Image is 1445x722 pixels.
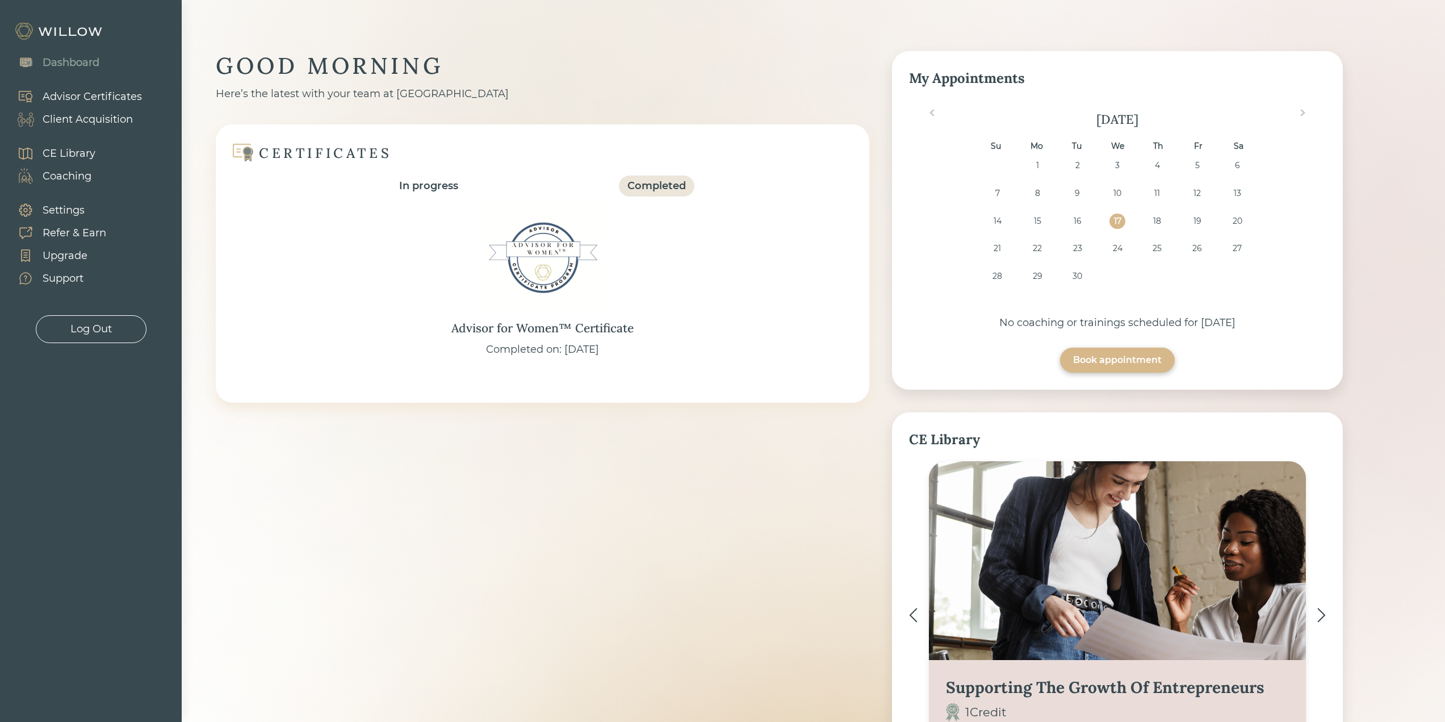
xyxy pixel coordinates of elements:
[43,203,85,218] div: Settings
[1230,214,1245,229] div: Choose Saturday, September 20th, 2025
[1231,139,1246,154] div: Sa
[43,55,99,70] div: Dashboard
[990,214,1005,229] div: Choose Sunday, September 14th, 2025
[909,429,1326,450] div: CE Library
[399,178,458,194] div: In progress
[1030,241,1045,256] div: Choose Monday, September 22nd, 2025
[1029,139,1044,154] div: Mo
[990,186,1005,201] div: Choose Sunday, September 7th, 2025
[1109,214,1125,229] div: Choose Wednesday, September 17th, 2025
[43,112,133,127] div: Client Acquisition
[912,158,1322,297] div: month 2025-09
[1030,186,1045,201] div: Choose Monday, September 8th, 2025
[1189,214,1205,229] div: Choose Friday, September 19th, 2025
[451,319,634,337] div: Advisor for Women™ Certificate
[70,322,112,337] div: Log Out
[1150,158,1165,173] div: Choose Thursday, September 4th, 2025
[1030,214,1045,229] div: Choose Monday, September 15th, 2025
[990,269,1005,284] div: Choose Sunday, September 28th, 2025
[1030,269,1045,284] div: Choose Monday, September 29th, 2025
[1230,186,1245,201] div: Choose Saturday, September 13th, 2025
[1150,214,1165,229] div: Choose Thursday, September 18th, 2025
[627,178,686,194] div: Completed
[43,271,83,286] div: Support
[1109,241,1125,256] div: Choose Wednesday, September 24th, 2025
[1070,158,1085,173] div: Choose Tuesday, September 2nd, 2025
[43,226,106,241] div: Refer & Earn
[1189,241,1205,256] div: Choose Friday, September 26th, 2025
[6,85,142,108] a: Advisor Certificates
[1070,269,1085,284] div: Choose Tuesday, September 30th, 2025
[990,241,1005,256] div: Choose Sunday, September 21st, 2025
[1189,158,1205,173] div: Choose Friday, September 5th, 2025
[1109,186,1125,201] div: Choose Wednesday, September 10th, 2025
[989,139,1004,154] div: Su
[1070,241,1085,256] div: Choose Tuesday, September 23rd, 2025
[486,201,600,315] img: Advisor for Women™ Certificate Badge
[259,144,392,162] div: CERTIFICATES
[1230,241,1245,256] div: Choose Saturday, September 27th, 2025
[946,677,1264,698] div: Supporting The Growth Of Entrepreneurs
[1191,139,1206,154] div: Fr
[922,107,940,125] button: Previous Month
[43,248,87,264] div: Upgrade
[909,68,1326,89] div: My Appointments
[6,165,95,187] a: Coaching
[6,244,106,267] a: Upgrade
[1230,158,1245,173] div: Choose Saturday, September 6th, 2025
[1150,139,1166,154] div: Th
[1073,353,1162,367] div: Book appointment
[6,108,142,131] a: Client Acquisition
[1109,158,1125,173] div: Choose Wednesday, September 3rd, 2025
[6,199,106,222] a: Settings
[909,110,1326,129] div: [DATE]
[6,142,95,165] a: CE Library
[216,51,869,81] div: GOOD MORNING
[216,86,869,102] div: Here’s the latest with your team at [GEOGRAPHIC_DATA]
[1189,186,1205,201] div: Choose Friday, September 12th, 2025
[486,342,599,357] div: Completed on: [DATE]
[43,89,142,105] div: Advisor Certificates
[1150,241,1165,256] div: Choose Thursday, September 25th, 2025
[43,146,95,161] div: CE Library
[965,703,1007,721] div: 1 Credit
[14,22,105,40] img: Willow
[1317,608,1326,623] img: >
[1295,107,1313,125] button: Next Month
[1030,158,1045,173] div: Choose Monday, September 1st, 2025
[1070,214,1085,229] div: Choose Tuesday, September 16th, 2025
[909,315,1326,331] div: No coaching or trainings scheduled for [DATE]
[43,169,91,184] div: Coaching
[1070,186,1085,201] div: Choose Tuesday, September 9th, 2025
[1069,139,1084,154] div: Tu
[6,222,106,244] a: Refer & Earn
[1109,139,1125,154] div: We
[6,51,99,74] a: Dashboard
[909,608,918,623] img: <
[1150,186,1165,201] div: Choose Thursday, September 11th, 2025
